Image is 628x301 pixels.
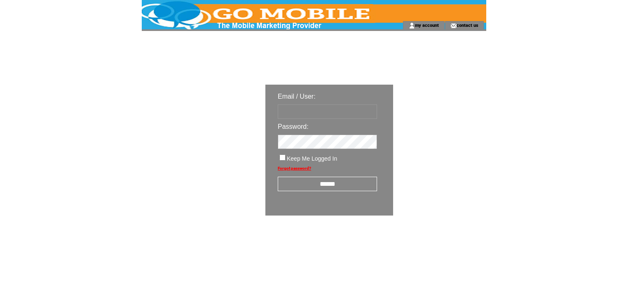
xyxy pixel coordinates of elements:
[278,123,309,130] span: Password:
[409,22,415,29] img: account_icon.gif;jsessionid=3A299A961DEDD586E0F5D86DE76E2C8B
[450,22,457,29] img: contact_us_icon.gif;jsessionid=3A299A961DEDD586E0F5D86DE76E2C8B
[457,22,478,28] a: contact us
[287,155,337,162] span: Keep Me Logged In
[417,236,458,246] img: transparent.png;jsessionid=3A299A961DEDD586E0F5D86DE76E2C8B
[415,22,439,28] a: my account
[278,93,316,100] span: Email / User:
[278,166,311,171] a: Forgot password?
